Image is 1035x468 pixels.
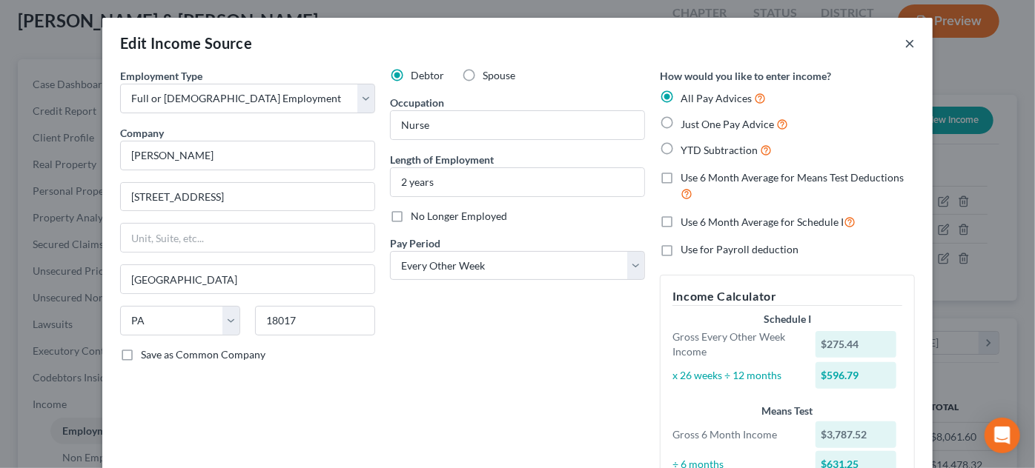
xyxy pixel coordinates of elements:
button: × [905,34,915,52]
span: Use 6 Month Average for Means Test Deductions [681,171,904,184]
input: ex: 2 years [391,168,644,196]
span: All Pay Advices [681,92,752,104]
label: Occupation [390,95,444,110]
label: Length of Employment [390,152,494,167]
div: Open Intercom Messenger [985,418,1020,453]
div: Gross Every Other Week Income [665,330,808,359]
input: -- [391,111,644,139]
span: Pay Period [390,237,440,250]
div: Gross 6 Month Income [665,427,808,442]
div: $596.79 [816,362,897,389]
span: No Longer Employed [411,210,507,222]
span: Save as Common Company [141,348,265,361]
div: $3,787.52 [816,421,897,448]
span: Use 6 Month Average for Schedule I [681,215,844,228]
span: YTD Subtraction [681,144,758,156]
span: Company [120,127,164,139]
input: Enter city... [121,265,374,293]
span: Just One Pay Advice [681,118,774,130]
input: Enter zip... [255,306,375,335]
input: Enter address... [121,183,374,211]
h5: Income Calculator [672,287,902,306]
span: Use for Payroll deduction [681,243,798,255]
label: How would you like to enter income? [660,68,831,84]
div: Schedule I [672,312,902,327]
div: x 26 weeks ÷ 12 months [665,368,808,383]
div: Edit Income Source [120,33,252,53]
span: Debtor [411,69,444,81]
span: Spouse [483,69,515,81]
input: Unit, Suite, etc... [121,224,374,252]
div: Means Test [672,404,902,418]
input: Search company by name... [120,141,375,170]
div: $275.44 [816,331,897,358]
span: Employment Type [120,70,202,82]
